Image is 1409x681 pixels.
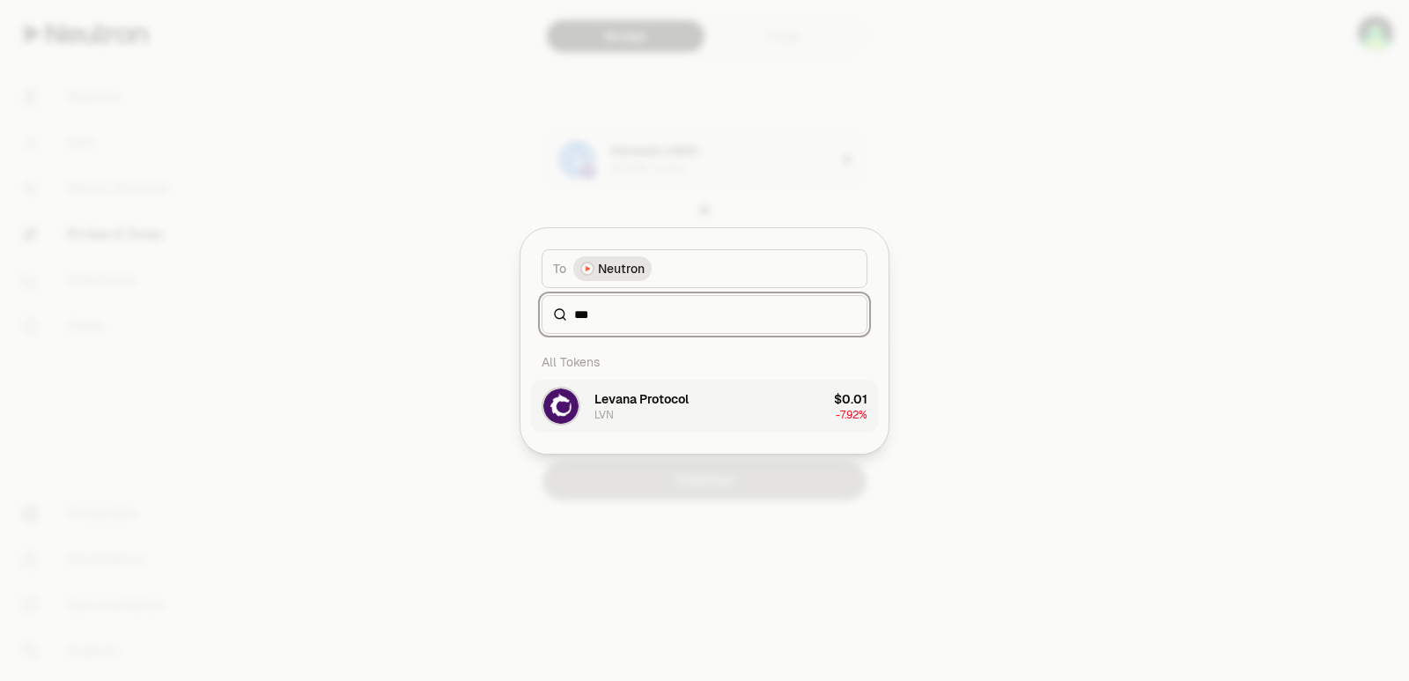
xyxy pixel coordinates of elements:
button: ToNeutron LogoNeutron [542,249,867,288]
div: All Tokens [531,344,878,380]
span: Neutron [598,260,645,278]
div: LVN [594,408,614,422]
div: Levana Protocol [594,390,689,408]
div: $0.01 [834,390,867,408]
span: -7.92% [836,408,867,422]
img: LVN Logo [543,389,579,424]
img: Neutron Logo [582,263,593,274]
span: To [553,260,566,278]
button: LVN LogoLevana ProtocolLVN$0.01-7.92% [531,380,878,433]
